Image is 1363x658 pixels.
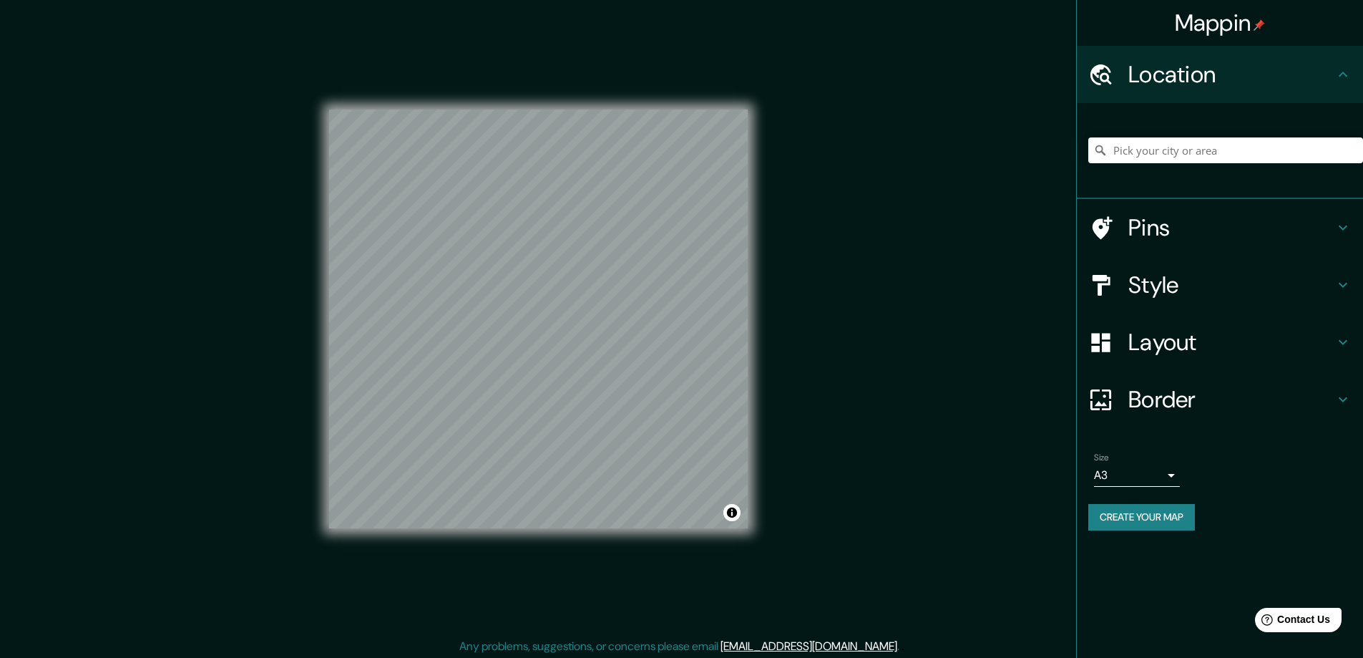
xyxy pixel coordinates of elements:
div: Location [1077,46,1363,103]
label: Size [1094,452,1109,464]
div: . [902,638,904,655]
a: [EMAIL_ADDRESS][DOMAIN_NAME] [720,639,897,654]
img: pin-icon.png [1254,19,1265,31]
p: Any problems, suggestions, or concerns please email . [459,638,899,655]
h4: Location [1128,60,1334,89]
div: Pins [1077,199,1363,256]
canvas: Map [329,110,748,528]
div: Border [1077,371,1363,428]
h4: Style [1128,271,1334,299]
h4: Mappin [1175,9,1266,37]
div: Layout [1077,314,1363,371]
iframe: Help widget launcher [1236,602,1347,642]
div: Style [1077,256,1363,314]
input: Pick your city or area [1088,137,1363,163]
button: Create your map [1088,504,1195,531]
div: A3 [1094,464,1180,487]
button: Toggle attribution [723,504,741,521]
h4: Pins [1128,213,1334,242]
h4: Layout [1128,328,1334,357]
h4: Border [1128,385,1334,414]
div: . [899,638,902,655]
